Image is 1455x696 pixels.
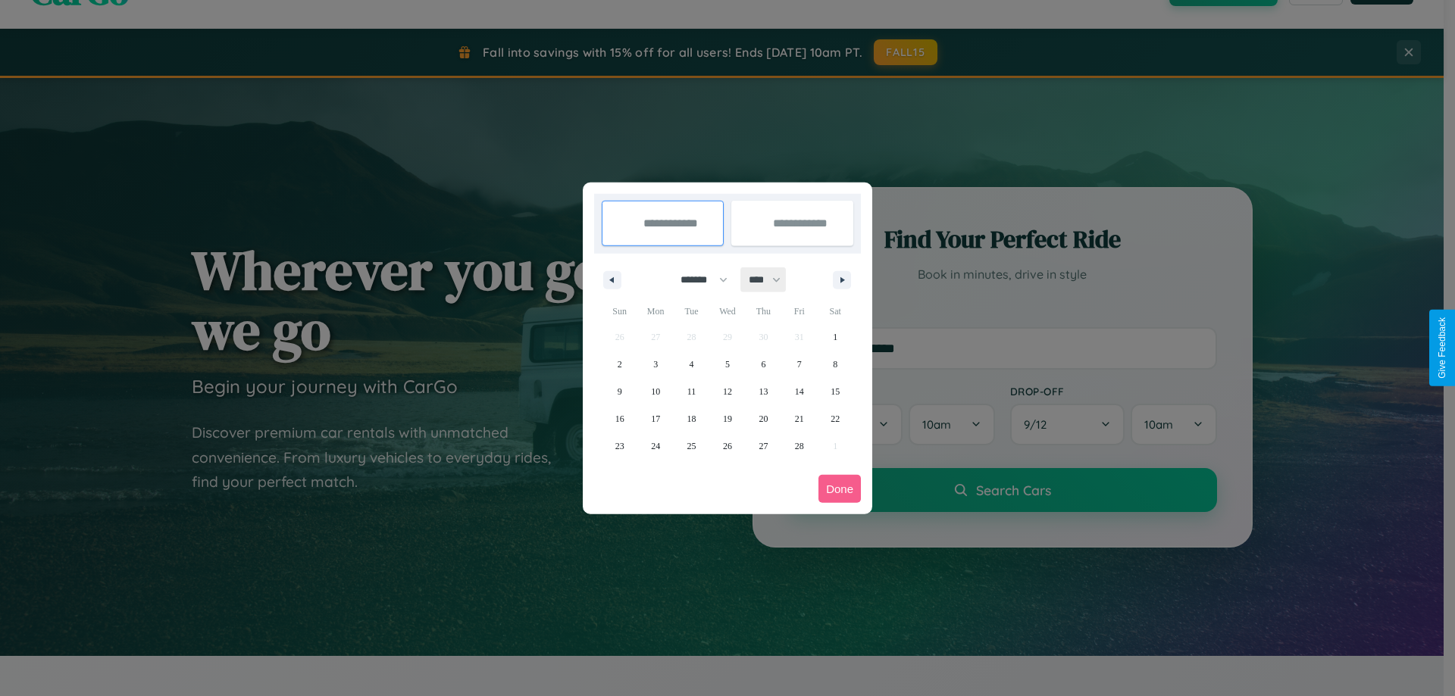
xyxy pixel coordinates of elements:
span: Mon [637,299,673,323]
span: 21 [795,405,804,432]
button: 16 [602,405,637,432]
button: 8 [818,351,853,378]
span: 12 [723,378,732,405]
span: 3 [653,351,658,378]
button: 5 [709,351,745,378]
button: 12 [709,378,745,405]
button: 20 [746,405,781,432]
span: 24 [651,432,660,460]
button: 18 [674,405,709,432]
span: 26 [723,432,732,460]
span: 18 [687,405,696,432]
button: 9 [602,378,637,405]
button: 23 [602,432,637,460]
span: 2 [618,351,622,378]
span: 9 [618,378,622,405]
button: 15 [818,378,853,405]
span: Wed [709,299,745,323]
span: 7 [797,351,802,378]
span: Fri [781,299,817,323]
button: 3 [637,351,673,378]
span: 10 [651,378,660,405]
button: 2 [602,351,637,378]
button: 1 [818,323,853,351]
button: 25 [674,432,709,460]
span: 1 [833,323,837,351]
span: 27 [759,432,768,460]
span: Sat [818,299,853,323]
span: Tue [674,299,709,323]
span: 20 [759,405,768,432]
div: Give Feedback [1437,317,1447,379]
span: Thu [746,299,781,323]
button: 21 [781,405,817,432]
span: 23 [615,432,624,460]
span: 5 [725,351,730,378]
button: 4 [674,351,709,378]
span: 28 [795,432,804,460]
button: 11 [674,378,709,405]
button: 24 [637,432,673,460]
span: 19 [723,405,732,432]
span: 22 [831,405,840,432]
span: 11 [687,378,696,405]
button: 22 [818,405,853,432]
button: 6 [746,351,781,378]
span: 17 [651,405,660,432]
span: 6 [761,351,765,378]
button: 7 [781,351,817,378]
span: 4 [690,351,694,378]
span: 8 [833,351,837,378]
button: 28 [781,432,817,460]
span: Sun [602,299,637,323]
button: 14 [781,378,817,405]
button: 27 [746,432,781,460]
button: Done [818,475,861,503]
button: 26 [709,432,745,460]
span: 14 [795,378,804,405]
button: 19 [709,405,745,432]
span: 16 [615,405,624,432]
span: 13 [759,378,768,405]
span: 15 [831,378,840,405]
button: 17 [637,405,673,432]
span: 25 [687,432,696,460]
button: 10 [637,378,673,405]
button: 13 [746,378,781,405]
